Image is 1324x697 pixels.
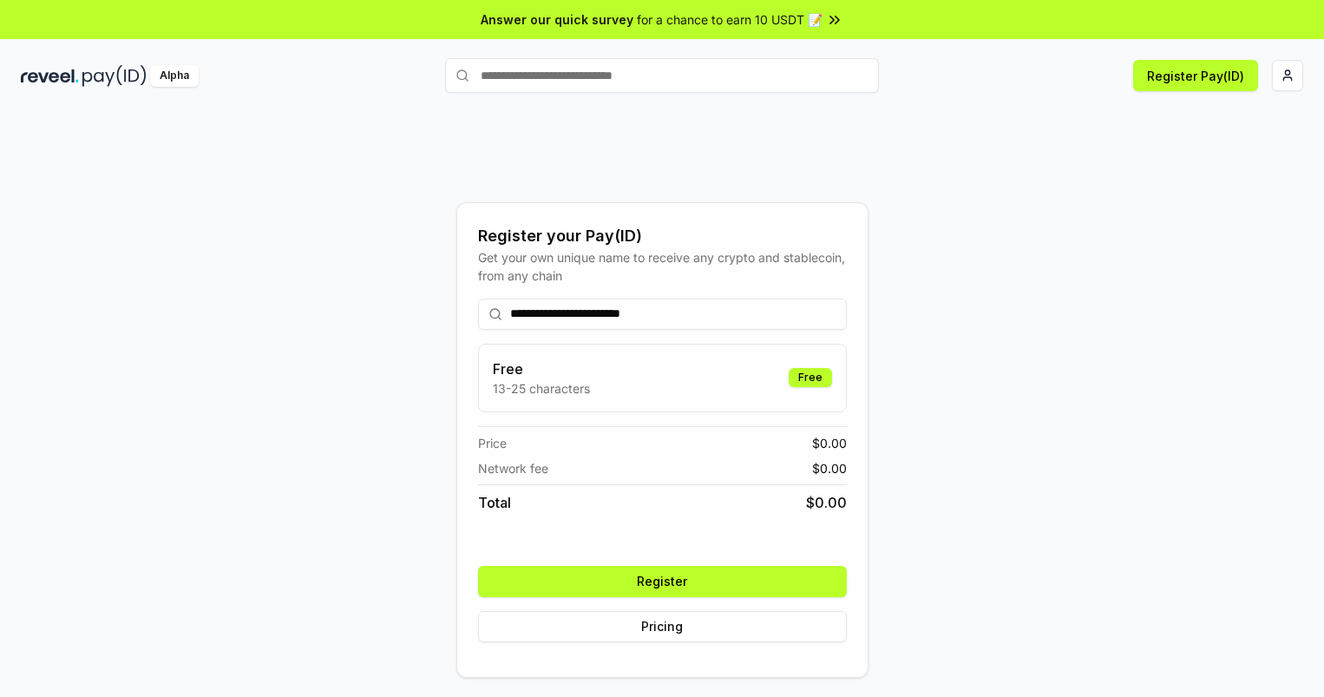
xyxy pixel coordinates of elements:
[21,65,79,87] img: reveel_dark
[478,248,847,285] div: Get your own unique name to receive any crypto and stablecoin, from any chain
[637,10,823,29] span: for a chance to earn 10 USDT 📝
[812,459,847,477] span: $ 0.00
[478,611,847,642] button: Pricing
[478,224,847,248] div: Register your Pay(ID)
[789,368,832,387] div: Free
[150,65,199,87] div: Alpha
[493,358,590,379] h3: Free
[478,492,511,513] span: Total
[493,379,590,398] p: 13-25 characters
[82,65,147,87] img: pay_id
[478,434,507,452] span: Price
[806,492,847,513] span: $ 0.00
[481,10,633,29] span: Answer our quick survey
[478,459,548,477] span: Network fee
[478,566,847,597] button: Register
[812,434,847,452] span: $ 0.00
[1133,60,1258,91] button: Register Pay(ID)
